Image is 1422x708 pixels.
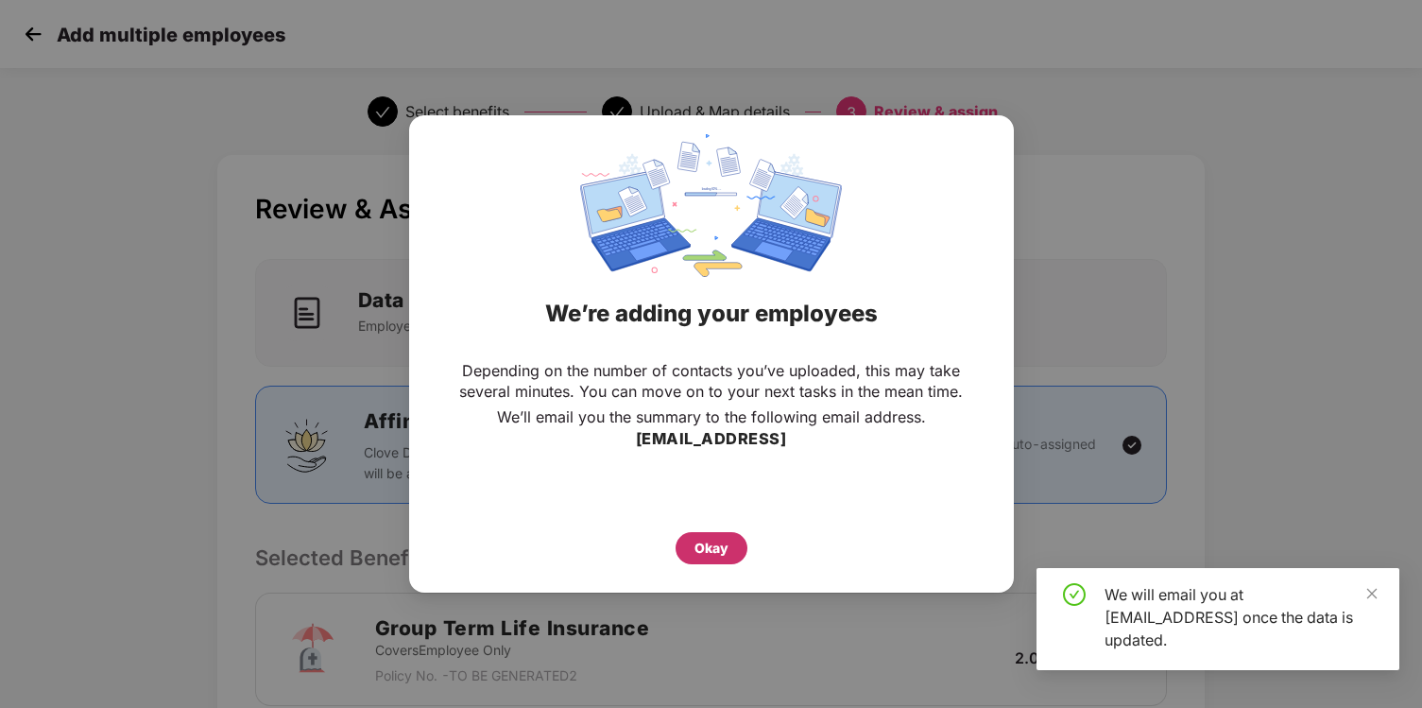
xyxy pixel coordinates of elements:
[694,538,728,559] div: Okay
[447,360,976,402] p: Depending on the number of contacts you’ve uploaded, this may take several minutes. You can move ...
[433,277,990,351] div: We’re adding your employees
[1063,583,1086,606] span: check-circle
[1365,587,1379,600] span: close
[1105,583,1377,651] div: We will email you at [EMAIL_ADDRESS] once the data is updated.
[580,134,841,277] img: svg+xml;base64,PHN2ZyBpZD0iRGF0YV9zeW5jaW5nIiB4bWxucz0iaHR0cDovL3d3dy53My5vcmcvMjAwMC9zdmciIHdpZH...
[497,406,926,427] p: We’ll email you the summary to the following email address.
[636,427,787,452] h3: [EMAIL_ADDRESS]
